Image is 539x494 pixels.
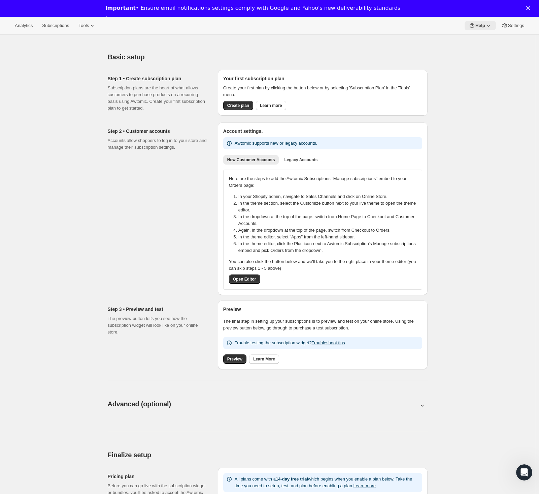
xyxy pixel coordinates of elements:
p: Trouble testing the subscription widget? [235,340,345,346]
h2: Step 2 • Customer accounts [108,128,207,135]
button: Settings [497,21,528,30]
span: Advanced (optional) [108,400,171,408]
span: Learn More [253,356,275,362]
h2: Preview [223,306,422,313]
span: Legacy Accounts [284,157,317,163]
p: Awtomic supports new or legacy accounts. [235,140,317,147]
li: Again, in the dropdown at the top of the page, switch from Checkout to Orders. [238,227,420,234]
span: Basic setup [108,53,145,61]
p: Here are the steps to add the Awtomic Subscriptions "Manage subscriptions" embed to your Orders p... [229,175,416,189]
span: Open Editor [233,277,256,282]
p: Subscription plans are the heart of what allows customers to purchase products on a recurring bas... [108,85,207,112]
span: Preview [227,356,242,362]
h2: Step 3 • Preview and test [108,306,207,313]
h2: Pricing plan [108,473,207,480]
li: In the theme editor, click the Plus icon next to Awtomic Subscription's Manage subscriptions embe... [238,240,420,254]
button: New Customer Accounts [223,155,279,165]
div: Close [526,6,533,10]
li: In your Shopify admin, navigate to Sales Channels and click on Online Store. [238,193,420,200]
span: Learn more [260,103,282,108]
span: Subscriptions [42,23,69,28]
button: Learn more [353,483,376,488]
li: In the dropdown at the top of the page, switch from Home Page to Checkout and Customer Accounts. [238,213,420,227]
a: Preview [223,354,246,364]
li: In the theme section, select the Customize button next to your live theme to open the theme editor. [238,200,420,213]
span: Analytics [15,23,33,28]
b: Important [105,5,136,11]
a: Learn more [105,16,140,23]
p: You can also click the button below and we'll take you to the right place in your theme editor (y... [229,258,416,272]
h2: Account settings. [223,128,422,135]
span: Settings [508,23,524,28]
span: Finalize setup [108,451,151,459]
p: The preview button let’s you see how the subscription widget will look like on your online store. [108,315,207,336]
span: New Customer Accounts [227,157,275,163]
button: Tools [74,21,100,30]
a: Learn More [249,354,279,364]
a: Learn more [256,101,286,110]
button: Help [465,21,496,30]
button: Create plan [223,101,253,110]
b: 14-day free trial [276,476,308,482]
iframe: Intercom live chat [516,464,532,481]
p: Create your first plan by clicking the button below or by selecting 'Subscription Plan' in the 'T... [223,85,422,98]
span: Create plan [227,103,249,108]
h2: Your first subscription plan [223,75,422,82]
li: In the theme editor, select "Apps" from the left-hand sidebar. [238,234,420,240]
button: Subscriptions [38,21,73,30]
span: Tools [78,23,89,28]
span: Help [475,23,485,28]
p: The final step in setting up your subscriptions is to preview and test on your online store. Usin... [223,318,422,331]
button: Legacy Accounts [280,155,322,165]
a: Troubleshoot tips [311,340,345,345]
h2: Step 1 • Create subscription plan [108,75,207,82]
div: • Ensure email notifications settings comply with Google and Yahoo's new deliverability standards [105,5,401,11]
p: All plans come with a which begins when you enable a plan below. Take the time you need to setup,... [235,476,419,489]
button: Analytics [11,21,37,30]
button: Open Editor [229,274,260,284]
p: Accounts allow shoppers to log in to your store and manage their subscription settings. [108,137,207,151]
